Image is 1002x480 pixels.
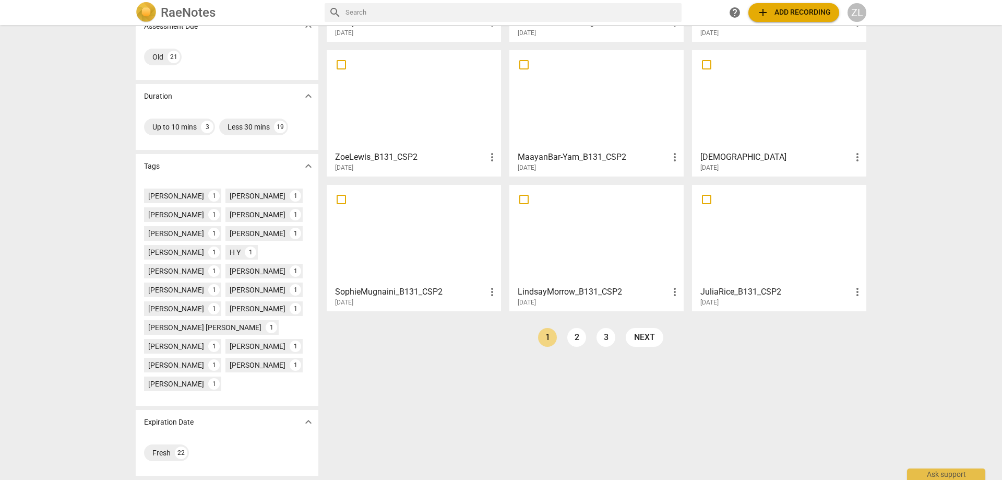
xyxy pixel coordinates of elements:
div: [PERSON_NAME] [148,266,204,276]
div: 1 [290,265,301,277]
span: add [757,6,769,19]
div: [PERSON_NAME] [148,191,204,201]
div: [PERSON_NAME] [230,360,285,370]
div: 1 [208,303,220,314]
div: [PERSON_NAME] [148,379,204,389]
div: [PERSON_NAME] [230,228,285,239]
input: Search [345,4,677,21]
div: 1 [208,378,220,390]
a: JuliaRice_B131_CSP2[DATE] [696,189,863,307]
div: [PERSON_NAME] [148,228,204,239]
span: [DATE] [518,29,536,38]
div: 1 [290,190,301,202]
div: [PERSON_NAME] [PERSON_NAME] [148,322,261,333]
div: [PERSON_NAME] [230,266,285,276]
a: ZoeLewis_B131_CSP2[DATE] [330,54,497,172]
a: Help [725,3,744,22]
span: expand_more [302,20,315,32]
div: 22 [175,447,187,459]
div: H Y [230,247,241,257]
div: [PERSON_NAME] [148,285,204,295]
div: 1 [290,228,301,239]
span: [DATE] [700,29,719,38]
p: Duration [144,91,172,102]
a: LogoRaeNotes [136,2,316,23]
div: [PERSON_NAME] [148,341,204,352]
span: [DATE] [335,163,353,172]
h3: SophieMugnaini_B131_CSP2 [335,286,486,298]
span: more_vert [669,151,681,163]
div: [PERSON_NAME] [230,285,285,295]
div: Fresh [152,448,171,458]
div: Ask support [907,469,985,480]
span: search [329,6,341,19]
div: [PERSON_NAME] [230,191,285,201]
div: 1 [208,209,220,220]
h3: JuliaRice_B131_CSP2 [700,286,851,298]
div: [PERSON_NAME] [148,209,204,220]
a: SophieMugnaini_B131_CSP2[DATE] [330,189,497,307]
h3: MaayanBar-Yam_B131_CSP2 [518,151,669,163]
span: [DATE] [518,163,536,172]
div: 1 [290,359,301,371]
a: MaayanBar-Yam_B131_CSP2[DATE] [513,54,680,172]
span: help [729,6,741,19]
h3: ZoeLewis_B131_CSP2 [335,151,486,163]
div: 1 [208,247,220,258]
div: 1 [208,359,220,371]
h3: LindsayMorrow_B131_CSP2 [518,286,669,298]
span: [DATE] [700,163,719,172]
a: LindsayMorrow_B131_CSP2[DATE] [513,189,680,307]
div: 1 [208,265,220,277]
a: Page 3 [597,328,615,347]
div: 1 [290,209,301,220]
a: Page 1 is your current page [538,328,557,347]
button: ZL [848,3,866,22]
span: [DATE] [700,298,719,307]
span: more_vert [669,286,681,298]
span: more_vert [851,151,864,163]
button: Upload [748,3,839,22]
p: Assessment Due [144,21,198,32]
a: [DEMOGRAPHIC_DATA][DATE] [696,54,863,172]
a: Page 2 [567,328,586,347]
p: Tags [144,161,160,172]
div: 19 [274,121,287,133]
img: Logo [136,2,157,23]
div: [PERSON_NAME] [230,341,285,352]
button: Show more [301,88,316,104]
p: Expiration Date [144,417,194,428]
div: 1 [290,341,301,352]
div: [PERSON_NAME] [148,360,204,370]
span: expand_more [302,160,315,172]
span: [DATE] [335,29,353,38]
span: more_vert [486,286,498,298]
div: [PERSON_NAME] [148,247,204,257]
h3: KristenHassler_B131_CSP2 [700,151,851,163]
span: expand_more [302,90,315,102]
div: 1 [208,284,220,296]
div: 1 [245,247,256,258]
span: expand_more [302,416,315,428]
button: Show more [301,414,316,430]
div: 1 [208,190,220,202]
div: 21 [168,51,180,63]
div: [PERSON_NAME] [230,209,285,220]
a: next [626,328,663,347]
div: 1 [208,228,220,239]
h2: RaeNotes [161,5,216,20]
div: Up to 10 mins [152,122,197,132]
div: Old [152,52,163,62]
span: more_vert [486,151,498,163]
button: Show more [301,18,316,34]
div: Less 30 mins [228,122,270,132]
span: more_vert [851,286,864,298]
div: 1 [290,284,301,296]
div: 3 [201,121,213,133]
button: Show more [301,158,316,174]
div: [PERSON_NAME] [230,303,285,314]
span: [DATE] [335,298,353,307]
span: [DATE] [518,298,536,307]
div: 1 [208,341,220,352]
